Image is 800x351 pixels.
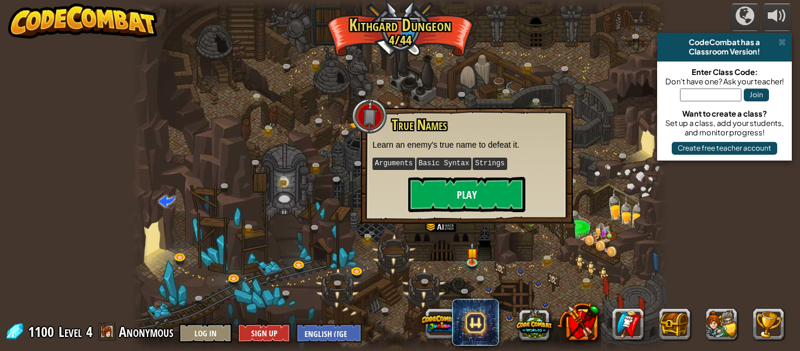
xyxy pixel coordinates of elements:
[86,322,93,341] span: 4
[8,4,158,39] img: CodeCombat - Learn how to code by playing a game
[663,109,786,118] div: Want to create a class?
[730,4,760,31] button: Campaigns
[372,158,415,170] kbd: Arguments
[662,47,787,56] div: Classroom Version!
[663,118,786,137] div: Set up a class, add your students, and monitor progress!
[763,4,792,31] button: Adjust volume
[369,231,375,236] img: portrait.png
[392,115,447,135] span: True Names
[473,158,507,170] kbd: Strings
[59,322,82,342] span: Level
[408,177,525,212] button: Play
[270,122,276,127] img: portrait.png
[372,139,561,151] p: Learn an enemy's true name to defeat it.
[179,323,232,343] button: Log In
[119,322,173,341] span: Anonymous
[672,142,777,155] button: Create free teacher account
[662,38,787,47] div: CodeCombat has a
[663,67,786,77] div: Enter Class Code:
[663,77,786,86] div: Don't have one? Ask your teacher!
[28,322,57,341] span: 1100
[238,323,290,343] button: Sign Up
[744,88,769,101] button: Join
[466,242,478,263] img: level-banner-started.png
[416,158,471,170] kbd: Basic Syntax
